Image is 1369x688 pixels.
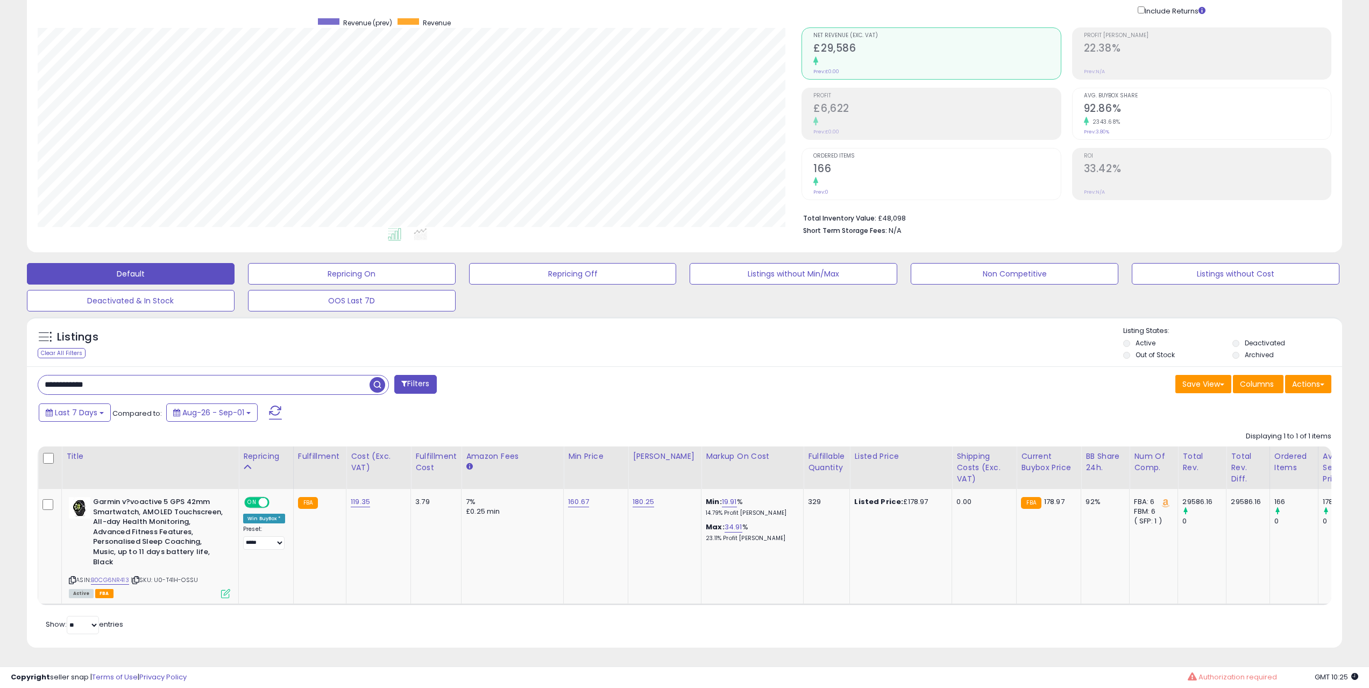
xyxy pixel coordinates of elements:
span: FBA [95,589,114,598]
div: Shipping Costs (Exc. VAT) [956,451,1012,485]
div: Repricing [243,451,289,462]
div: [PERSON_NAME] [633,451,697,462]
a: 34.91 [725,522,742,533]
img: 41eAm6BFPnL._SL40_.jpg [69,497,90,519]
div: Current Buybox Price [1021,451,1076,473]
small: Prev: 0 [813,189,828,195]
div: Fulfillment [298,451,342,462]
span: N/A [889,225,902,236]
p: 23.11% Profit [PERSON_NAME] [706,535,795,542]
div: Preset: [243,526,285,550]
div: Total Rev. [1182,451,1222,473]
a: Terms of Use [92,672,138,682]
span: Avg. Buybox Share [1084,93,1331,99]
div: Fulfillment Cost [415,451,457,473]
span: Net Revenue (Exc. VAT) [813,33,1060,39]
div: 0 [1182,516,1226,526]
div: Displaying 1 to 1 of 1 items [1246,431,1331,442]
a: 19.91 [722,497,737,507]
b: Max: [706,522,725,532]
button: OOS Last 7D [248,290,456,311]
label: Deactivated [1245,338,1285,347]
div: 329 [808,497,841,507]
div: 29586.16 [1182,497,1226,507]
button: Listings without Min/Max [690,263,897,285]
div: Fulfillable Quantity [808,451,845,473]
h2: 92.86% [1084,102,1331,117]
th: The percentage added to the cost of goods (COGS) that forms the calculator for Min & Max prices. [701,446,804,489]
b: Total Inventory Value: [803,214,876,223]
h2: 33.42% [1084,162,1331,177]
button: Repricing Off [469,263,677,285]
span: Compared to: [112,408,162,419]
span: All listings currently available for purchase on Amazon [69,589,94,598]
a: 180.25 [633,497,654,507]
p: 14.79% Profit [PERSON_NAME] [706,509,795,517]
div: 0 [1274,516,1318,526]
button: Non Competitive [911,263,1118,285]
button: Last 7 Days [39,403,111,422]
small: FBA [1021,497,1041,509]
div: £0.25 min [466,507,555,516]
span: Revenue (prev) [343,18,392,27]
h2: 22.38% [1084,42,1331,56]
div: ASIN: [69,497,230,597]
div: Total Rev. Diff. [1231,451,1265,485]
span: Profit [813,93,1060,99]
button: Save View [1175,375,1231,393]
small: 2343.68% [1089,118,1120,126]
strong: Copyright [11,672,50,682]
div: Amazon Fees [466,451,559,462]
div: Num of Comp. [1134,451,1173,473]
small: Prev: 3.80% [1084,129,1109,135]
b: Garmin v?voactive 5 GPS 42mm Smartwatch, AMOLED Touchscreen, All-day Health Monitoring, Advanced ... [93,497,224,570]
div: 7% [466,497,555,507]
small: Prev: N/A [1084,68,1105,75]
b: Listed Price: [854,497,903,507]
a: 119.35 [351,497,370,507]
div: Win BuyBox * [243,514,285,523]
b: Min: [706,497,722,507]
button: Actions [1285,375,1331,393]
li: £48,098 [803,211,1323,224]
div: £178.97 [854,497,944,507]
div: % [706,497,795,517]
div: Listed Price [854,451,947,462]
div: Clear All Filters [38,348,86,358]
span: ROI [1084,153,1331,159]
span: Revenue [423,18,451,27]
h2: £29,586 [813,42,1060,56]
a: 160.67 [568,497,589,507]
div: 0 [1323,516,1366,526]
button: Default [27,263,235,285]
span: Aug-26 - Sep-01 [182,407,244,418]
small: Prev: N/A [1084,189,1105,195]
div: Title [66,451,234,462]
span: Show: entries [46,619,123,629]
small: Amazon Fees. [466,462,472,472]
div: Min Price [568,451,623,462]
button: Listings without Cost [1132,263,1339,285]
span: Profit [PERSON_NAME] [1084,33,1331,39]
span: Authorization required [1198,672,1277,682]
div: Markup on Cost [706,451,799,462]
p: Listing States: [1123,326,1342,336]
div: FBA: 6 [1134,497,1169,507]
a: Privacy Policy [139,672,187,682]
label: Out of Stock [1136,350,1175,359]
small: Prev: £0.00 [813,129,839,135]
span: 178.97 [1044,497,1065,507]
div: 178.23 [1323,497,1366,507]
button: Repricing On [248,263,456,285]
b: Short Term Storage Fees: [803,226,887,235]
label: Archived [1245,350,1274,359]
span: ON [245,498,259,507]
span: Ordered Items [813,153,1060,159]
button: Aug-26 - Sep-01 [166,403,258,422]
div: Ordered Items [1274,451,1314,473]
div: ( SFP: 1 ) [1134,516,1169,526]
div: % [706,522,795,542]
span: OFF [268,498,285,507]
span: | SKU: U0-T41H-OSSU [131,576,198,584]
label: Active [1136,338,1155,347]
